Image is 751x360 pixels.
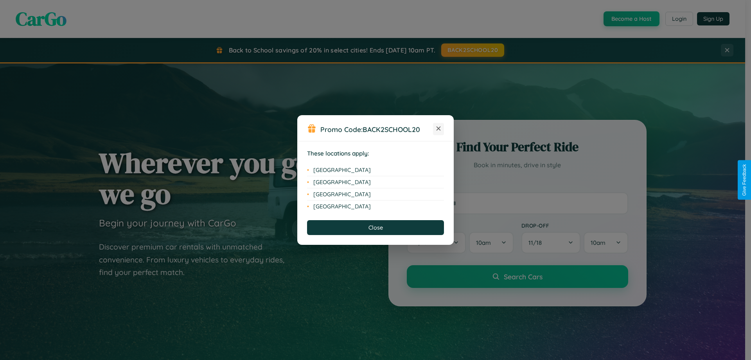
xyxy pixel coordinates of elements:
li: [GEOGRAPHIC_DATA] [307,164,444,176]
li: [GEOGRAPHIC_DATA] [307,188,444,201]
div: Give Feedback [742,164,747,196]
h3: Promo Code: [320,125,433,134]
li: [GEOGRAPHIC_DATA] [307,201,444,212]
li: [GEOGRAPHIC_DATA] [307,176,444,188]
b: BACK2SCHOOL20 [363,125,420,134]
button: Close [307,220,444,235]
strong: These locations apply: [307,150,369,157]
